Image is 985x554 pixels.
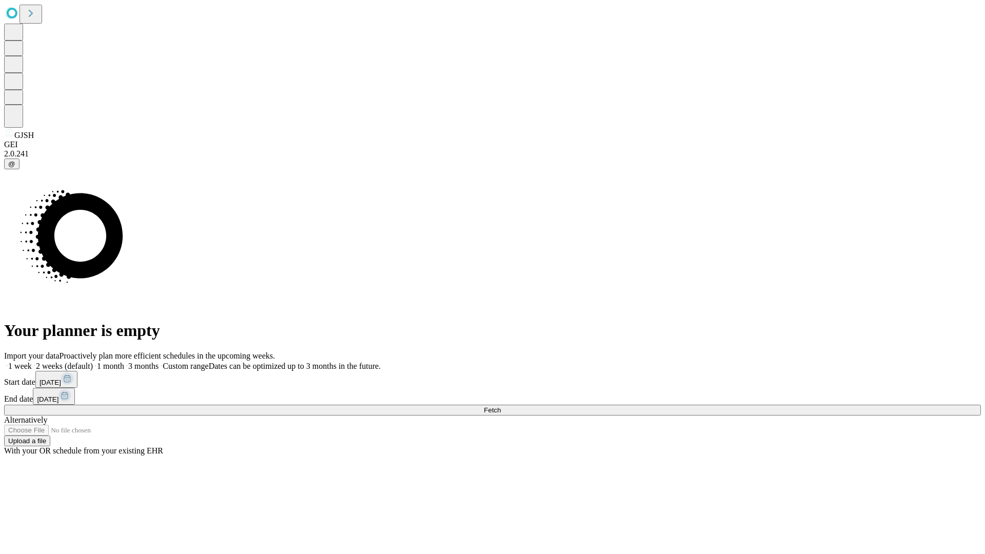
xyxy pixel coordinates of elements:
button: Upload a file [4,436,50,446]
span: Import your data [4,351,60,360]
span: 3 months [128,362,159,370]
div: 2.0.241 [4,149,981,159]
span: [DATE] [40,379,61,386]
button: @ [4,159,19,169]
span: Alternatively [4,415,47,424]
span: Proactively plan more efficient schedules in the upcoming weeks. [60,351,275,360]
span: 1 week [8,362,32,370]
h1: Your planner is empty [4,321,981,340]
span: Custom range [163,362,208,370]
span: 2 weeks (default) [36,362,93,370]
button: [DATE] [35,371,77,388]
div: End date [4,388,981,405]
button: [DATE] [33,388,75,405]
span: With your OR schedule from your existing EHR [4,446,163,455]
div: Start date [4,371,981,388]
span: @ [8,160,15,168]
span: Fetch [484,406,501,414]
span: Dates can be optimized up to 3 months in the future. [209,362,381,370]
div: GEI [4,140,981,149]
span: GJSH [14,131,34,140]
span: 1 month [97,362,124,370]
button: Fetch [4,405,981,415]
span: [DATE] [37,395,58,403]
